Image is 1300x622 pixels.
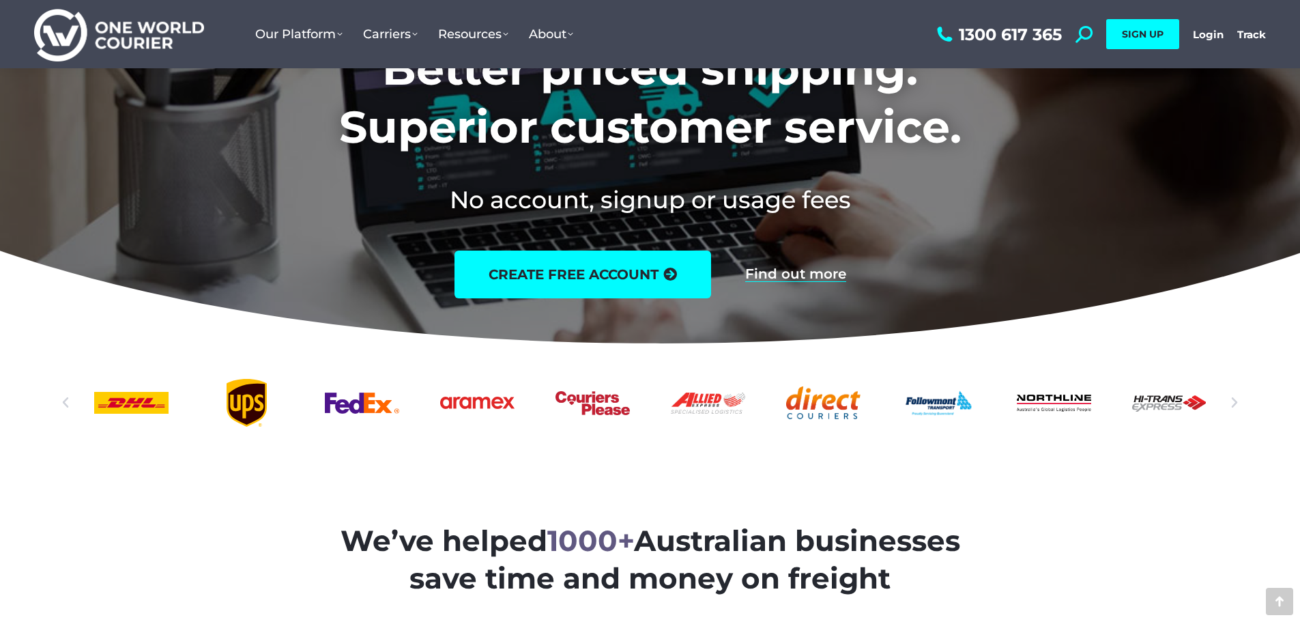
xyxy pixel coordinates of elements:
span: About [529,27,573,42]
span: Our Platform [255,27,343,42]
a: Track [1237,28,1266,41]
div: 5 / 25 [325,379,399,427]
a: FedEx logo [325,379,399,427]
span: Resources [438,27,508,42]
a: SIGN UP [1106,19,1179,49]
a: Northline logo [1017,379,1091,427]
a: Direct Couriers logo [786,379,861,427]
h2: No account, signup or usage fees [224,183,1076,216]
div: 12 / 25 [1132,379,1207,427]
span: Carriers [363,27,418,42]
a: Allied Express logo [671,379,745,427]
a: create free account [454,251,711,298]
div: 9 / 25 [786,379,861,427]
h2: We’ve helped Australian businesses save time and money on freight [310,522,990,597]
span: 1000+ [547,523,634,559]
img: One World Courier [34,7,204,62]
div: 11 / 25 [1017,379,1091,427]
a: Hi-Trans_logo [1132,379,1207,427]
a: 1300 617 365 [934,26,1062,43]
div: 8 / 25 [671,379,745,427]
a: Couriers Please logo [555,379,630,427]
a: Login [1193,28,1224,41]
span: SIGN UP [1122,28,1164,40]
a: Followmont transoirt web logo [901,379,976,427]
div: 4 / 25 [210,379,284,427]
a: Aramex_logo [440,379,515,427]
div: 3 / 25 [94,379,169,427]
a: Carriers [353,13,428,55]
div: Slides [94,379,1207,427]
a: UPS logo [210,379,284,427]
a: Find out more [745,267,846,282]
a: DHl logo [94,379,169,427]
div: 7 / 25 [555,379,630,427]
div: 10 / 25 [901,379,976,427]
a: Resources [428,13,519,55]
a: About [519,13,583,55]
a: Our Platform [245,13,353,55]
div: 6 / 25 [440,379,515,427]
